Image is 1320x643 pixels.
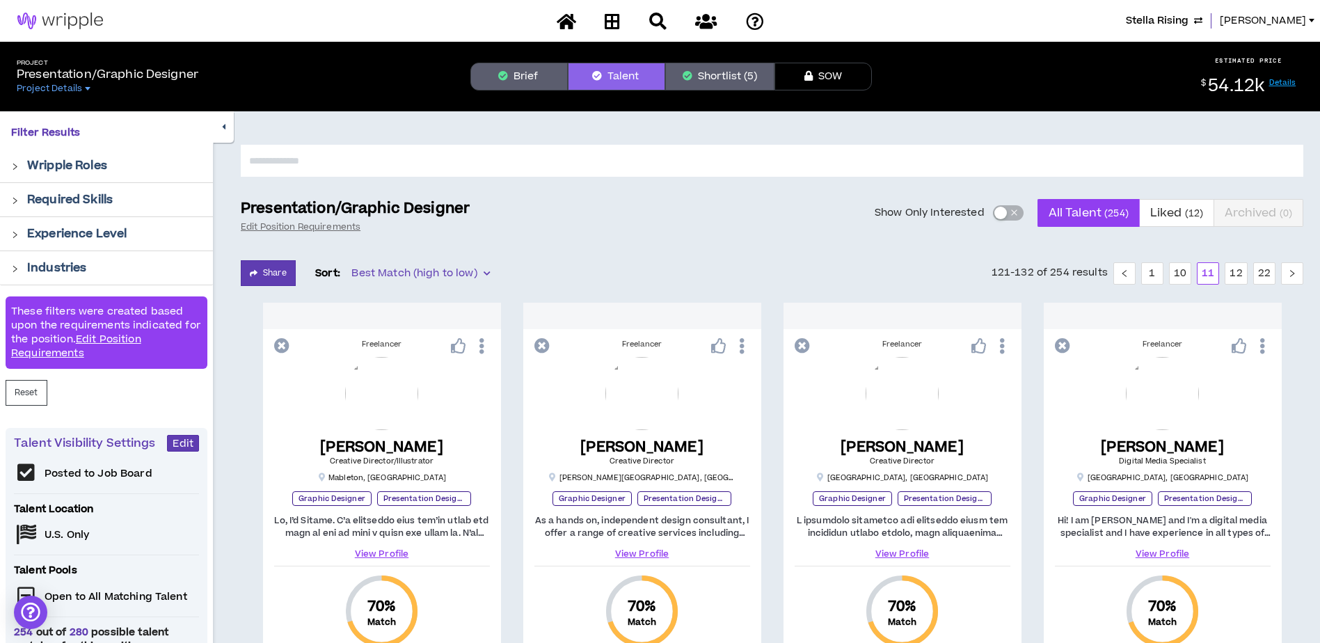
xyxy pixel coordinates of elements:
[568,63,665,90] button: Talent
[888,617,917,628] small: Match
[14,435,167,452] p: Talent Visibility Settings
[1215,56,1282,65] p: ESTIMATED PRICE
[1225,263,1246,284] a: 12
[1126,357,1199,430] img: Iuc62ryv5g39vb7Ev0r6lfzwaloVDyekGECzWnIv.png
[6,296,207,369] div: These filters were created based upon the requirements indicated for the position.
[552,491,632,506] p: Graphic Designer
[14,625,36,640] span: 254
[1220,13,1306,29] span: [PERSON_NAME]
[610,456,674,466] span: Creative Director
[534,339,750,350] div: Freelancer
[1055,514,1271,539] p: Hi! I am [PERSON_NAME] and I'm a digital media specialist and I have experience in all types of a...
[813,491,892,506] p: Graphic Designer
[351,263,489,284] span: Best Match (high to low)
[11,125,202,141] p: Filter Results
[1148,617,1177,628] small: Match
[898,491,992,506] p: Presentation Designer
[1158,491,1252,506] p: Presentation Designer
[774,63,872,90] button: SOW
[992,262,1108,285] li: 121-132 of 254 results
[1055,548,1271,560] a: View Profile
[1126,13,1202,29] button: Stella Rising
[1201,77,1206,89] sup: $
[548,473,736,483] p: [PERSON_NAME][GEOGRAPHIC_DATA] , [GEOGRAPHIC_DATA]
[367,597,396,617] span: 70 %
[173,437,193,450] span: Edit
[841,438,964,456] h5: [PERSON_NAME]
[1049,196,1129,230] span: All Talent
[1120,269,1129,278] span: left
[534,548,750,560] a: View Profile
[1280,207,1292,220] small: ( 0 )
[11,163,19,170] span: right
[11,332,141,360] a: Edit Position Requirements
[795,514,1010,539] p: L ipsumdolo sitametco adi elitseddo eiusm tem incididun utlabo etdolo, magn aliquaenima minimveni...
[1225,196,1292,230] span: Archived
[993,205,1024,221] button: Show Only Interested
[795,339,1010,350] div: Freelancer
[580,438,703,456] h5: [PERSON_NAME]
[665,63,774,90] button: Shortlist (5)
[1101,438,1224,456] h5: [PERSON_NAME]
[1055,339,1271,350] div: Freelancer
[27,260,86,276] p: Industries
[1288,269,1296,278] span: right
[1148,597,1177,617] span: 70 %
[1169,262,1191,285] li: 10
[330,456,434,466] span: Creative Director/Illustrator
[274,548,490,560] a: View Profile
[1104,207,1129,220] small: ( 254 )
[377,491,471,506] p: Presentation Designer
[167,435,199,452] button: Edit
[628,617,657,628] small: Match
[637,491,731,506] p: Presentation Designer
[17,66,198,83] p: Presentation/Graphic Designer
[1073,491,1152,506] p: Graphic Designer
[315,266,341,281] p: Sort:
[274,339,490,350] div: Freelancer
[27,157,107,174] p: Wripple Roles
[866,357,939,430] img: 0MOnM0N1bVFxGMDuvs38l0QTElAfCmjC2KZxMgSO.png
[1269,77,1296,88] a: Details
[1113,262,1136,285] li: Previous Page
[292,491,372,506] p: Graphic Designer
[345,357,418,430] img: fLNve3WnU6IdSg0q22gKZmweFdEJoD5o0IvmNWsB.png
[11,231,19,239] span: right
[1150,196,1203,230] span: Liked
[795,548,1010,560] a: View Profile
[1126,13,1188,29] span: Stella Rising
[241,199,470,219] p: Presentation/Graphic Designer
[1185,207,1204,220] small: ( 12 )
[1141,262,1163,285] li: 1
[27,225,127,242] p: Experience Level
[870,456,935,466] span: Creative Director
[274,514,490,539] p: Lo, I’d Sitame. C’a elitseddo eius tem’in utlab etd magn al eni ad mini v quisn exe ullam la. N’a...
[816,473,989,483] p: [GEOGRAPHIC_DATA] , [GEOGRAPHIC_DATA]
[1281,262,1303,285] li: Next Page
[1225,262,1247,285] li: 12
[27,191,113,208] p: Required Skills
[888,597,916,617] span: 70 %
[1198,263,1218,284] a: 11
[241,221,360,232] a: Edit Position Requirements
[241,260,296,286] button: Share
[1113,262,1136,285] button: left
[11,197,19,205] span: right
[45,467,152,481] p: Posted to Job Board
[605,357,678,430] img: pmqp0zXGHJQMhS2VHq8nelZ16fPISUhvCR2UpnCS.png
[320,438,443,456] h5: [PERSON_NAME]
[66,625,91,640] span: 280
[17,83,82,94] span: Project Details
[11,265,19,273] span: right
[534,514,750,539] p: As a hands on, independent design consultant, I offer a range of creative services including corp...
[17,59,198,67] h5: Project
[14,596,47,629] div: Open Intercom Messenger
[317,473,446,483] p: Mableton , [GEOGRAPHIC_DATA]
[628,597,656,617] span: 70 %
[470,63,568,90] button: Brief
[367,617,397,628] small: Match
[1253,262,1275,285] li: 22
[1119,456,1205,466] span: Digital Media Specialist
[875,206,985,220] span: Show Only Interested
[6,380,47,406] button: Reset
